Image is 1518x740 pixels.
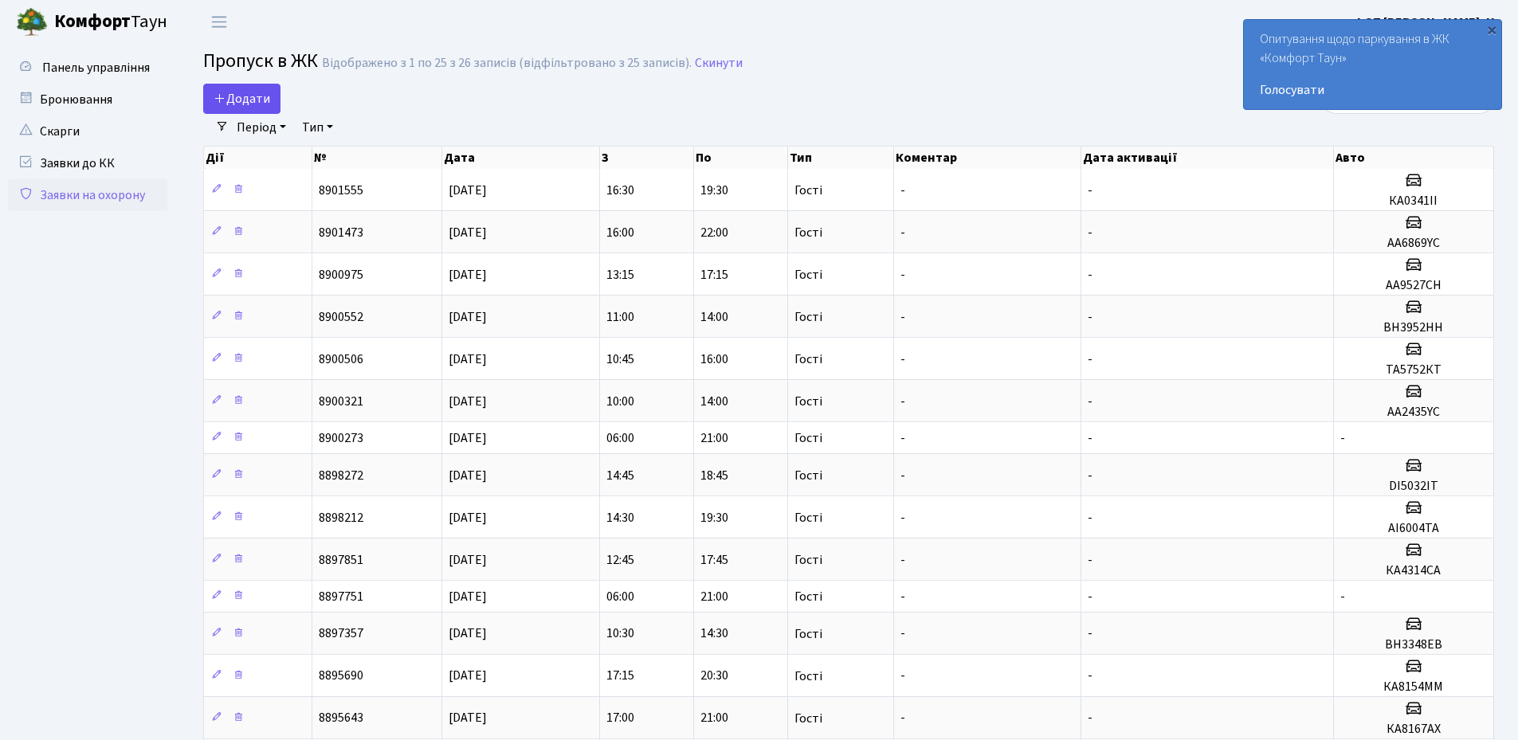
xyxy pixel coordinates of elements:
[1088,551,1092,569] span: -
[700,551,728,569] span: 17:45
[203,47,318,75] span: Пропуск в ЖК
[606,182,634,199] span: 16:30
[319,625,363,643] span: 8897357
[700,266,728,284] span: 17:15
[700,467,728,484] span: 18:45
[1340,637,1487,652] h5: ВН3348ЕВ
[1340,320,1487,335] h5: ВН3952НН
[1088,266,1092,284] span: -
[1340,236,1487,251] h5: АА6869YC
[695,56,743,71] a: Скинути
[1340,194,1487,209] h5: КА0341ІІ
[900,224,905,241] span: -
[449,224,487,241] span: [DATE]
[449,588,487,605] span: [DATE]
[900,551,905,569] span: -
[606,350,634,368] span: 10:45
[8,116,167,147] a: Скарги
[449,467,487,484] span: [DATE]
[1088,668,1092,685] span: -
[700,429,728,447] span: 21:00
[199,9,239,35] button: Переключити навігацію
[1340,588,1345,605] span: -
[1334,147,1494,169] th: Авто
[606,308,634,326] span: 11:00
[794,432,822,444] span: Гості
[1244,20,1501,109] div: Опитування щодо паркування в ЖК «Комфорт Таун»
[322,56,692,71] div: Відображено з 1 по 25 з 26 записів (відфільтровано з 25 записів).
[296,114,339,141] a: Тип
[900,182,905,199] span: -
[230,114,292,141] a: Період
[1354,13,1499,32] a: ФОП [PERSON_NAME]. Н.
[700,625,728,643] span: 14:30
[900,308,905,326] span: -
[319,710,363,727] span: 8895643
[794,395,822,408] span: Гості
[1081,147,1333,169] th: Дата активації
[700,308,728,326] span: 14:00
[794,628,822,640] span: Гості
[1088,467,1092,484] span: -
[1340,405,1487,420] h5: АА2435YC
[788,147,895,169] th: Тип
[319,308,363,326] span: 8900552
[449,668,487,685] span: [DATE]
[606,393,634,410] span: 10:00
[606,710,634,727] span: 17:00
[1088,429,1092,447] span: -
[449,350,487,368] span: [DATE]
[606,266,634,284] span: 13:15
[1260,80,1485,100] a: Голосувати
[319,350,363,368] span: 8900506
[606,467,634,484] span: 14:45
[900,350,905,368] span: -
[1340,278,1487,293] h5: АА9527СН
[794,554,822,566] span: Гості
[1340,679,1487,695] h5: КА8154ММ
[319,467,363,484] span: 8898272
[700,393,728,410] span: 14:00
[600,147,694,169] th: З
[794,311,822,323] span: Гості
[1088,710,1092,727] span: -
[694,147,788,169] th: По
[449,266,487,284] span: [DATE]
[794,511,822,524] span: Гості
[449,182,487,199] span: [DATE]
[1088,182,1092,199] span: -
[312,147,441,169] th: №
[606,625,634,643] span: 10:30
[700,588,728,605] span: 21:00
[442,147,600,169] th: Дата
[449,625,487,643] span: [DATE]
[900,266,905,284] span: -
[319,393,363,410] span: 8900321
[900,668,905,685] span: -
[1088,308,1092,326] span: -
[449,710,487,727] span: [DATE]
[8,179,167,211] a: Заявки на охорону
[794,670,822,683] span: Гості
[449,393,487,410] span: [DATE]
[1088,625,1092,643] span: -
[1088,588,1092,605] span: -
[449,308,487,326] span: [DATE]
[203,84,280,114] a: Додати
[8,147,167,179] a: Заявки до КК
[319,551,363,569] span: 8897851
[900,509,905,527] span: -
[1354,14,1499,31] b: ФОП [PERSON_NAME]. Н.
[794,184,822,197] span: Гості
[319,224,363,241] span: 8901473
[794,712,822,725] span: Гості
[8,52,167,84] a: Панель управління
[1088,509,1092,527] span: -
[16,6,48,38] img: logo.png
[606,224,634,241] span: 16:00
[319,588,363,605] span: 8897751
[900,393,905,410] span: -
[606,509,634,527] span: 14:30
[1340,563,1487,578] h5: КА4314СА
[700,350,728,368] span: 16:00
